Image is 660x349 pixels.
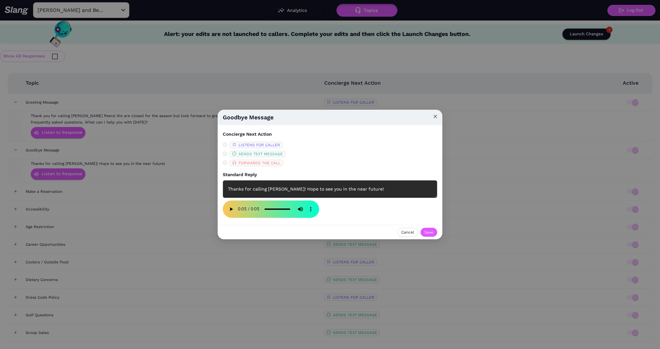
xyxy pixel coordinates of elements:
button: Close [428,110,442,124]
button: Save [421,228,437,237]
span: LISTENS FOR CALLER [239,143,280,147]
span: message [232,152,236,156]
h5: Concierge Next Action [223,131,272,138]
span: retweet [232,143,236,147]
span: Save [424,229,433,235]
button: Cancel [397,228,418,237]
span: Cancel [401,229,414,235]
h4: Goodbye Message [223,113,437,121]
span: SENDS TEXT MESSAGE [239,152,283,156]
span: close [433,114,438,119]
h5: Standard Reply [223,171,437,178]
span: customer-service [232,161,236,165]
div: Thanks for calling [PERSON_NAME]! Hope to see you in the near future! [223,180,437,198]
span: FORWARDS THE CALL [239,161,281,165]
